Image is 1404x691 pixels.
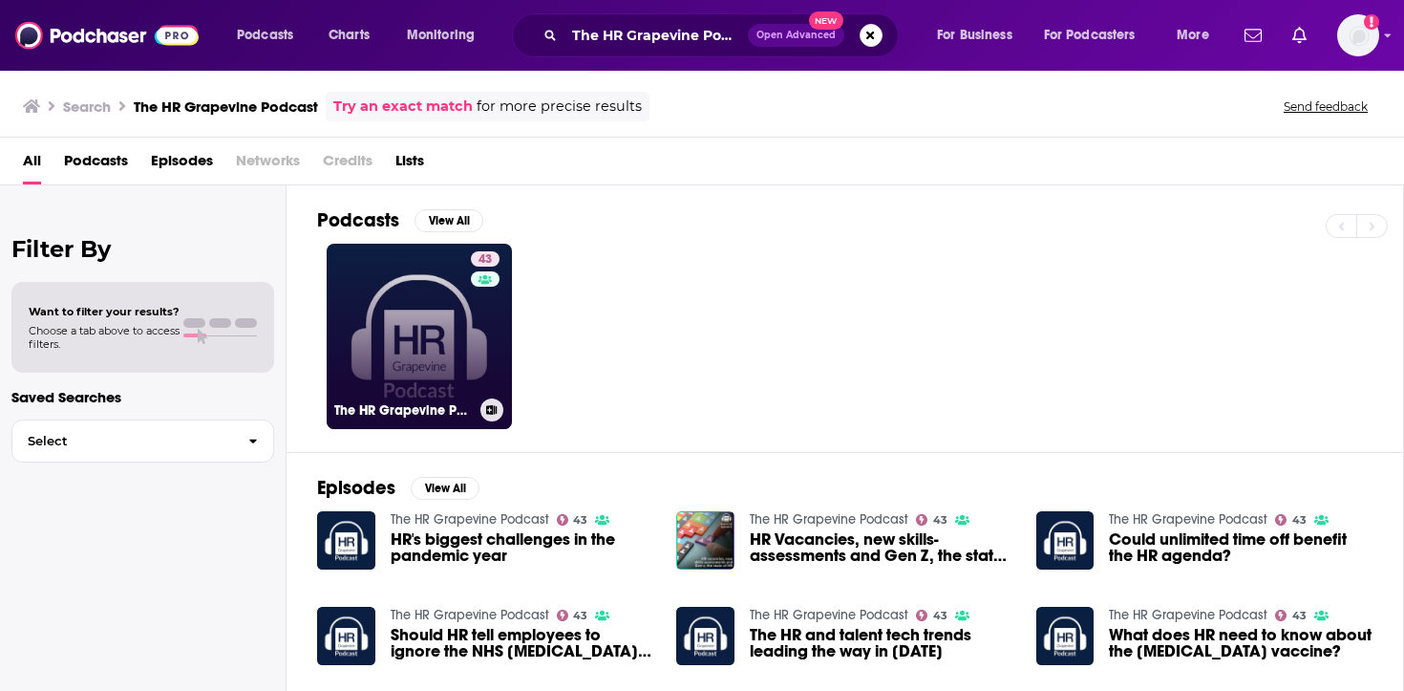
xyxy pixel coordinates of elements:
[327,244,512,429] a: 43The HR Grapevine Podcast
[64,145,128,184] a: Podcasts
[407,22,475,49] span: Monitoring
[237,22,293,49] span: Podcasts
[391,607,549,623] a: The HR Grapevine Podcast
[29,324,180,351] span: Choose a tab above to access filters.
[317,208,483,232] a: PodcastsView All
[1109,607,1267,623] a: The HR Grapevine Podcast
[916,610,947,621] a: 43
[1337,14,1379,56] button: Show profile menu
[573,612,587,620] span: 43
[11,420,274,463] button: Select
[471,251,500,267] a: 43
[134,97,318,116] h3: The HR Grapevine Podcast
[1337,14,1379,56] img: User Profile
[750,607,908,623] a: The HR Grapevine Podcast
[391,627,654,659] span: Should HR tell employees to ignore the NHS [MEDICAL_DATA] app?
[236,145,300,184] span: Networks
[1032,20,1163,51] button: open menu
[223,20,318,51] button: open menu
[479,250,492,270] span: 43
[317,208,399,232] h2: Podcasts
[11,388,274,406] p: Saved Searches
[1337,14,1379,56] span: Logged in as katiewhorton
[317,476,395,500] h2: Episodes
[1275,610,1307,621] a: 43
[415,209,483,232] button: View All
[395,145,424,184] a: Lists
[676,511,734,570] img: HR Vacancies, new skills-assessments and Gen Z, the state of HR
[391,511,549,528] a: The HR Grapevine Podcast
[1109,627,1372,659] span: What does HR need to know about the [MEDICAL_DATA] vaccine?
[1109,627,1372,659] a: What does HR need to know about the COVID-19 vaccine?
[1036,511,1095,570] img: Could unlimited time off benefit the HR agenda?
[12,435,233,447] span: Select
[1292,516,1307,525] span: 43
[333,96,473,118] a: Try an exact match
[924,20,1036,51] button: open menu
[750,627,1013,659] span: The HR and talent tech trends leading the way in [DATE]
[916,514,947,526] a: 43
[317,607,375,665] img: Should HR tell employees to ignore the NHS covid app?
[1177,22,1209,49] span: More
[557,514,588,526] a: 43
[329,22,370,49] span: Charts
[750,531,1013,564] a: HR Vacancies, new skills-assessments and Gen Z, the state of HR
[15,17,199,54] img: Podchaser - Follow, Share and Rate Podcasts
[391,531,654,564] a: HR's biggest challenges in the pandemic year
[394,20,500,51] button: open menu
[391,627,654,659] a: Should HR tell employees to ignore the NHS covid app?
[1044,22,1136,49] span: For Podcasters
[1292,612,1307,620] span: 43
[1036,607,1095,665] img: What does HR need to know about the COVID-19 vaccine?
[750,627,1013,659] a: The HR and talent tech trends leading the way in 2024
[29,305,180,318] span: Want to filter your results?
[1109,531,1372,564] a: Could unlimited time off benefit the HR agenda?
[317,511,375,570] img: HR's biggest challenges in the pandemic year
[756,31,836,40] span: Open Advanced
[317,476,479,500] a: EpisodesView All
[1278,98,1373,115] button: Send feedback
[151,145,213,184] a: Episodes
[937,22,1012,49] span: For Business
[1163,20,1233,51] button: open menu
[1364,14,1379,30] svg: Add a profile image
[573,516,587,525] span: 43
[334,402,473,419] h3: The HR Grapevine Podcast
[933,612,947,620] span: 43
[477,96,642,118] span: for more precise results
[1275,514,1307,526] a: 43
[748,24,844,47] button: Open AdvancedNew
[316,20,381,51] a: Charts
[933,516,947,525] span: 43
[23,145,41,184] a: All
[11,235,274,263] h2: Filter By
[323,145,372,184] span: Credits
[809,11,843,30] span: New
[1109,511,1267,528] a: The HR Grapevine Podcast
[530,13,917,57] div: Search podcasts, credits, & more...
[750,511,908,528] a: The HR Grapevine Podcast
[557,610,588,621] a: 43
[63,97,111,116] h3: Search
[1285,19,1314,52] a: Show notifications dropdown
[676,607,734,665] img: The HR and talent tech trends leading the way in 2024
[1237,19,1269,52] a: Show notifications dropdown
[564,20,748,51] input: Search podcasts, credits, & more...
[411,477,479,500] button: View All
